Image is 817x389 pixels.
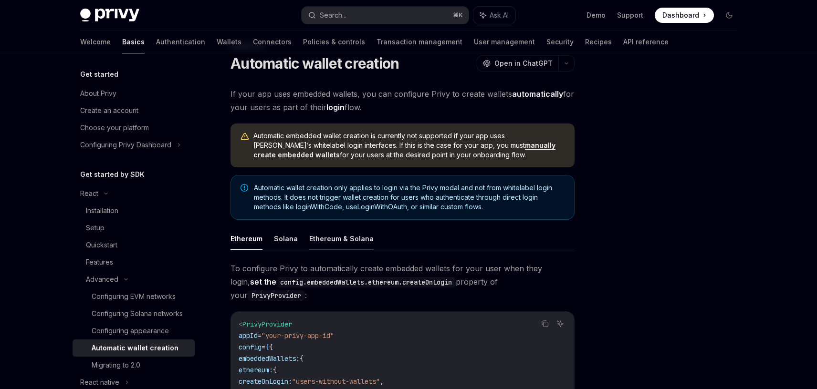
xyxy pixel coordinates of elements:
[86,256,113,268] div: Features
[273,366,277,374] span: {
[73,288,195,305] a: Configuring EVM networks
[254,183,565,212] span: Automatic wallet creation only applies to login via the Privy modal and not from whitelabel login...
[217,31,241,53] a: Wallets
[230,262,575,302] span: To configure Privy to automatically create embedded wallets for your user when they login, proper...
[587,10,606,20] a: Demo
[92,342,178,354] div: Automatic wallet creation
[80,188,98,199] div: React
[585,31,612,53] a: Recipes
[73,102,195,119] a: Create an account
[512,89,563,99] strong: automatically
[494,59,553,68] span: Open in ChatGPT
[453,11,463,19] span: ⌘ K
[377,31,462,53] a: Transaction management
[230,227,262,250] button: Ethereum
[73,339,195,357] a: Automatic wallet creation
[80,169,145,180] h5: Get started by SDK
[239,354,300,363] span: embeddedWallets:
[242,320,292,328] span: PrivyProvider
[92,359,140,371] div: Migrating to 2.0
[92,325,169,337] div: Configuring appearance
[73,357,195,374] a: Migrating to 2.0
[253,131,565,160] span: Automatic embedded wallet creation is currently not supported if your app uses [PERSON_NAME]’s wh...
[320,10,346,21] div: Search...
[86,274,118,285] div: Advanced
[662,10,699,20] span: Dashboard
[554,317,566,330] button: Ask AI
[156,31,205,53] a: Authentication
[302,7,469,24] button: Search...⌘K
[292,377,380,386] span: "users-without-wallets"
[230,87,575,114] span: If your app uses embedded wallets, you can configure Privy to create wallets for your users as pa...
[73,202,195,219] a: Installation
[265,343,269,351] span: {
[86,205,118,216] div: Installation
[239,366,273,374] span: ethereum:
[86,239,117,251] div: Quickstart
[73,219,195,236] a: Setup
[262,331,334,340] span: "your-privy-app-id"
[239,343,262,351] span: config
[722,8,737,23] button: Toggle dark mode
[239,320,242,328] span: <
[80,377,119,388] div: React native
[86,222,105,234] div: Setup
[617,10,643,20] a: Support
[80,105,138,116] div: Create an account
[276,277,456,287] code: config.embeddedWallets.ethereum.createOnLogin
[309,227,374,250] button: Ethereum & Solana
[655,8,714,23] a: Dashboard
[490,10,509,20] span: Ask AI
[92,308,183,319] div: Configuring Solana networks
[623,31,669,53] a: API reference
[269,343,273,351] span: {
[250,277,456,287] strong: set the
[380,377,384,386] span: ,
[239,377,292,386] span: createOnLogin:
[300,354,304,363] span: {
[122,31,145,53] a: Basics
[73,305,195,322] a: Configuring Solana networks
[248,290,305,301] code: PrivyProvider
[258,331,262,340] span: =
[73,254,195,271] a: Features
[539,317,551,330] button: Copy the contents from the code block
[73,119,195,136] a: Choose your platform
[80,122,149,133] div: Choose your platform
[262,343,265,351] span: =
[80,31,111,53] a: Welcome
[473,7,515,24] button: Ask AI
[474,31,535,53] a: User management
[73,85,195,102] a: About Privy
[274,227,298,250] button: Solana
[253,31,292,53] a: Connectors
[477,55,558,72] button: Open in ChatGPT
[239,331,258,340] span: appId
[73,236,195,254] a: Quickstart
[241,184,248,192] svg: Note
[80,9,139,22] img: dark logo
[230,55,399,72] h1: Automatic wallet creation
[303,31,365,53] a: Policies & controls
[546,31,574,53] a: Security
[240,132,250,142] svg: Warning
[92,291,176,302] div: Configuring EVM networks
[80,88,116,99] div: About Privy
[73,322,195,339] a: Configuring appearance
[80,69,118,80] h5: Get started
[80,139,171,151] div: Configuring Privy Dashboard
[326,102,345,112] strong: login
